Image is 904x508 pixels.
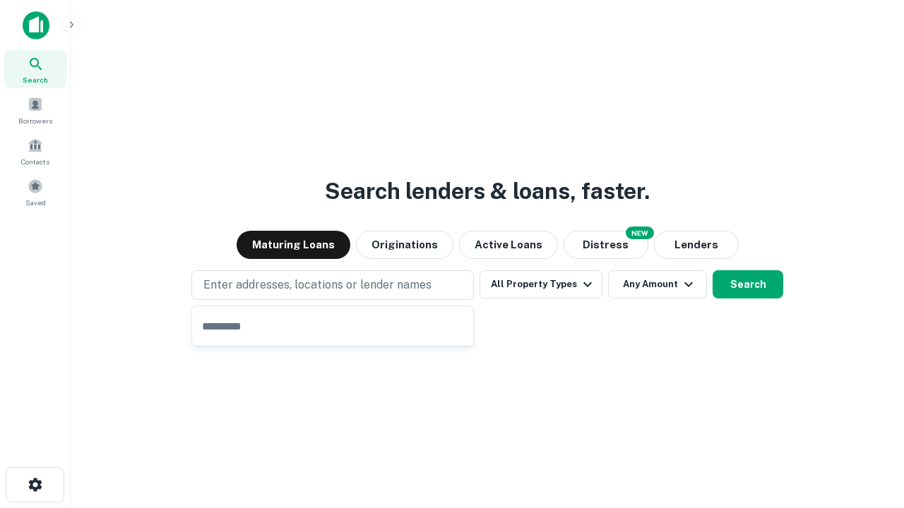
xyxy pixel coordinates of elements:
button: Maturing Loans [237,231,350,259]
span: Borrowers [18,115,52,126]
button: Search [713,270,783,298]
button: Lenders [654,231,739,259]
a: Saved [4,173,66,211]
button: Originations [356,231,453,259]
a: Borrowers [4,91,66,129]
button: Search distressed loans with lien and other non-mortgage details. [564,231,648,259]
h3: Search lenders & loans, faster. [325,174,650,208]
div: NEW [626,226,654,239]
p: Enter addresses, locations or lender names [203,277,432,294]
a: Search [4,50,66,88]
iframe: Chat Widget [833,395,904,463]
span: Saved [25,197,46,208]
button: Enter addresses, locations or lender names [191,270,474,300]
button: Active Loans [459,231,558,259]
span: Search [23,74,48,85]
a: Contacts [4,132,66,170]
span: Contacts [21,156,49,167]
img: capitalize-icon.png [23,11,49,40]
button: Any Amount [608,270,707,298]
button: All Property Types [480,270,602,298]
